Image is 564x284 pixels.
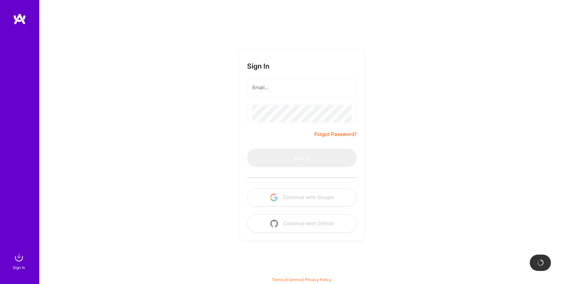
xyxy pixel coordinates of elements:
button: Continue with Google [247,188,357,207]
h3: Sign In [247,62,270,70]
a: Terms of Service [272,277,303,282]
button: Continue with Github [247,214,357,233]
img: icon [270,220,278,227]
img: logo [13,13,26,25]
input: overall type: EMAIL_ADDRESS server type: EMAIL_ADDRESS heuristic type: UNKNOWN_TYPE label: Email.... [252,79,352,96]
img: sign in [12,251,25,264]
a: Forgot Password? [314,130,357,138]
button: Sign In [247,149,357,167]
a: Privacy Policy [305,277,331,282]
span: | [272,277,331,282]
a: sign inSign In [14,251,25,271]
div: © 2025 ATeams Inc., All rights reserved. [39,264,564,281]
div: Sign In [13,264,25,271]
img: icon [270,193,278,201]
img: loading [536,259,544,267]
